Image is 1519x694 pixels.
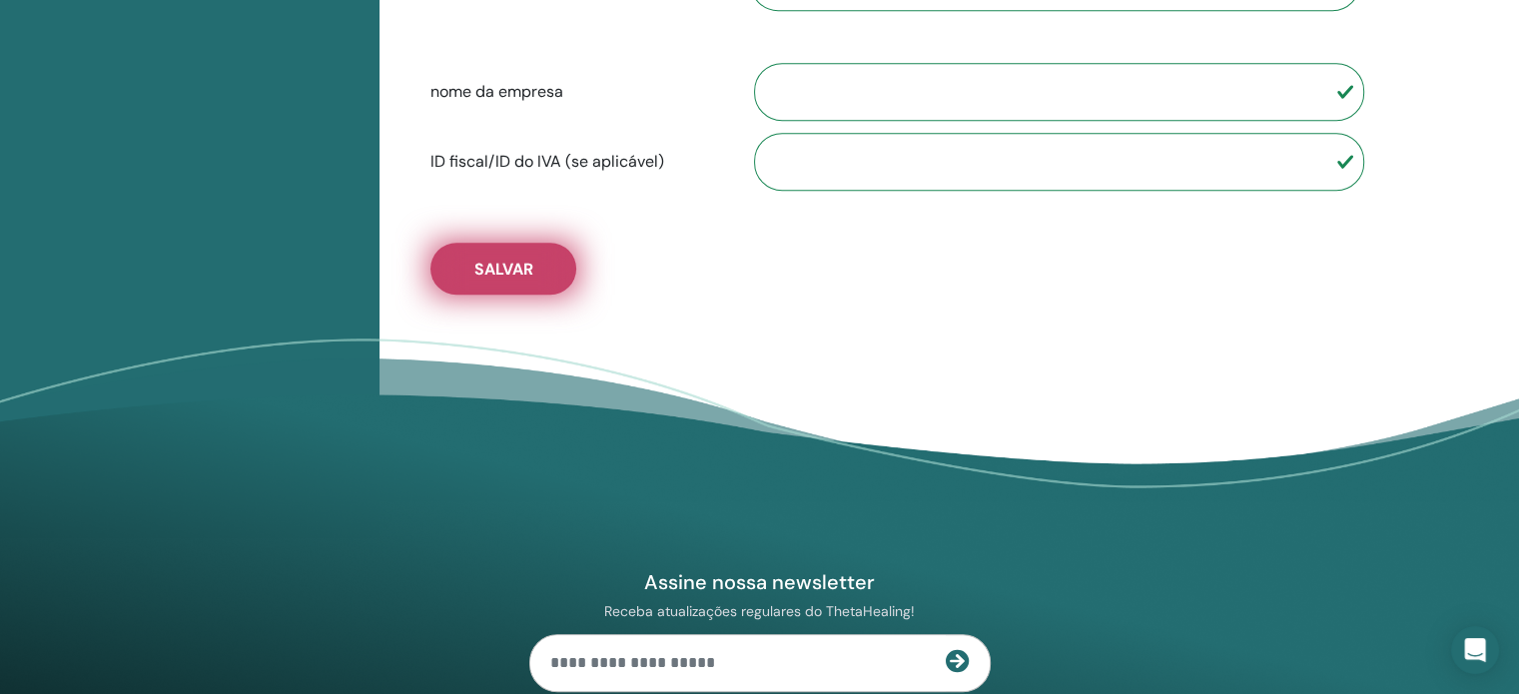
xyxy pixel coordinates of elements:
font: ID fiscal/ID do IVA (se aplicável) [430,151,664,172]
font: Assine nossa newsletter [644,569,875,595]
button: Salvar [430,243,576,295]
font: Receba atualizações regulares do ThetaHealing! [604,602,915,620]
font: Salvar [474,259,533,280]
font: nome da empresa [430,81,563,102]
div: Abra o Intercom Messenger [1451,626,1499,674]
